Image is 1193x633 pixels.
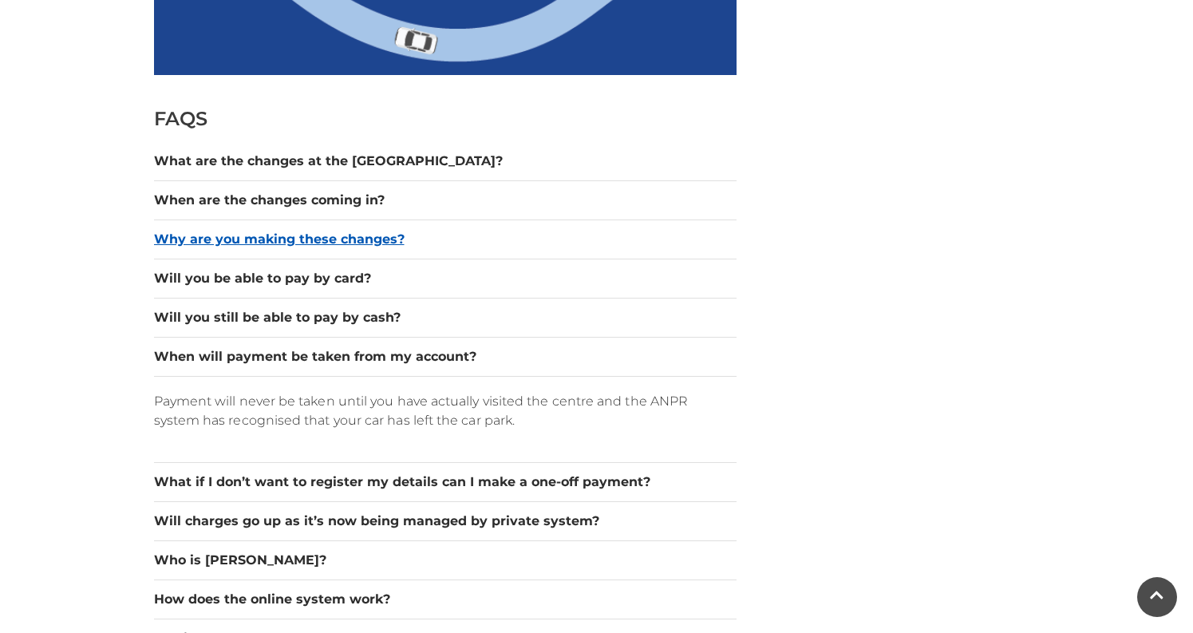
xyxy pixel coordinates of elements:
[154,191,737,210] button: When are the changes coming in?
[154,308,737,327] button: Will you still be able to pay by cash?
[154,347,737,366] button: When will payment be taken from my account?
[154,269,737,288] button: Will you be able to pay by card?
[154,590,737,609] button: How does the online system work?
[154,473,737,492] button: What if I don’t want to register my details can I make a one-off payment?
[154,107,208,130] span: FAQS
[154,392,737,430] p: Payment will never be taken until you have actually visited the centre and the ANPR system has re...
[154,551,737,570] button: Who is [PERSON_NAME]?
[154,512,737,531] button: Will charges go up as it’s now being managed by private system?
[154,230,737,249] button: Why are you making these changes?
[154,152,737,171] button: What are the changes at the [GEOGRAPHIC_DATA]?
